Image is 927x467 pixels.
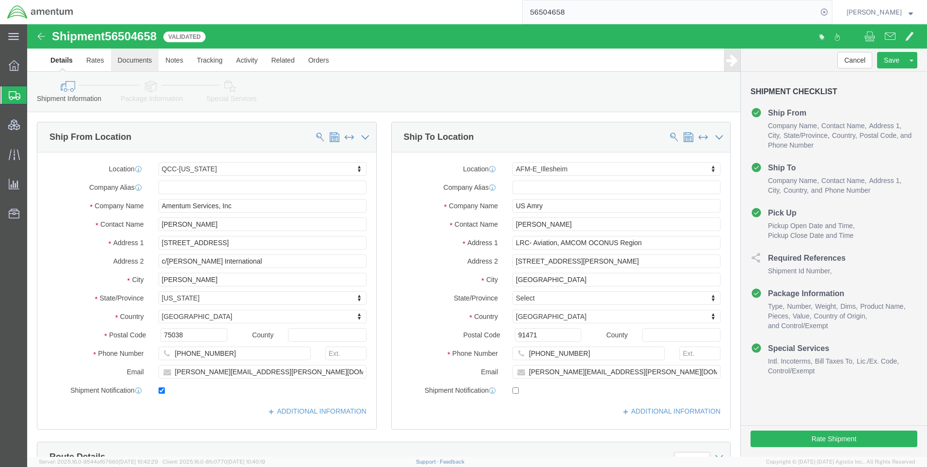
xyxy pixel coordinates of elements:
[119,459,158,465] span: [DATE] 10:42:29
[846,6,913,18] button: [PERSON_NAME]
[416,459,440,465] a: Support
[847,7,902,17] span: Ray Cheatteam
[27,24,927,457] iframe: FS Legacy Container
[227,459,265,465] span: [DATE] 10:40:19
[7,5,74,19] img: logo
[162,459,265,465] span: Client: 2025.16.0-8fc0770
[440,459,464,465] a: Feedback
[523,0,817,24] input: Search for shipment number, reference number
[766,458,915,466] span: Copyright © [DATE]-[DATE] Agistix Inc., All Rights Reserved
[39,459,158,465] span: Server: 2025.16.0-9544af67660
